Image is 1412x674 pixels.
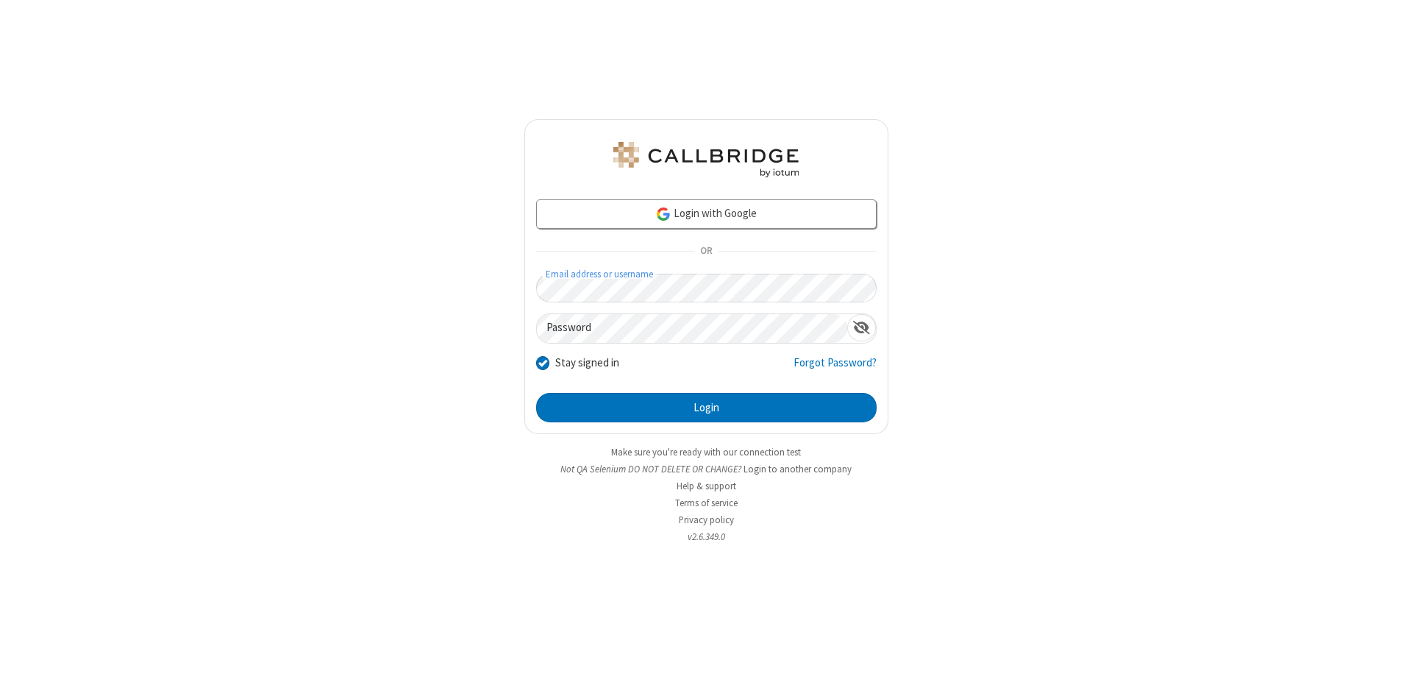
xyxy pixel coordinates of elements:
img: google-icon.png [655,206,671,222]
img: QA Selenium DO NOT DELETE OR CHANGE [610,142,802,177]
a: Make sure you're ready with our connection test [611,446,801,458]
a: Forgot Password? [794,355,877,383]
input: Password [537,314,847,343]
input: Email address or username [536,274,877,302]
span: OR [694,241,718,262]
a: Login with Google [536,199,877,229]
a: Privacy policy [679,514,734,526]
li: v2.6.349.0 [524,530,888,544]
div: Show password [847,314,876,341]
a: Help & support [677,480,736,492]
label: Stay signed in [555,355,619,372]
button: Login to another company [744,462,852,476]
button: Login [536,393,877,422]
li: Not QA Selenium DO NOT DELETE OR CHANGE? [524,462,888,476]
a: Terms of service [675,497,738,509]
